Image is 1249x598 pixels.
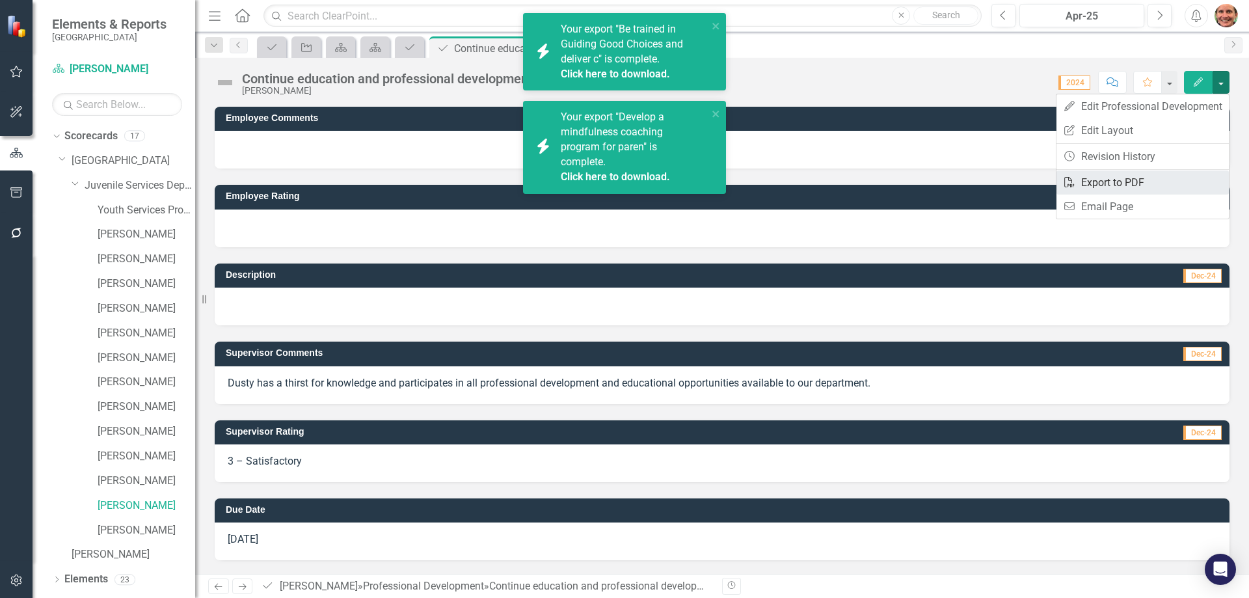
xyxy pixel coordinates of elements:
h3: Due Date [226,505,1223,515]
span: [DATE] [228,533,258,545]
a: [PERSON_NAME] [98,523,195,538]
span: Your export "Be trained in Guiding Good Choices and deliver c" is complete. [561,23,705,81]
input: Search ClearPoint... [263,5,982,27]
a: [PERSON_NAME] [98,474,195,489]
a: [PERSON_NAME] [98,227,195,242]
div: » » [261,579,712,594]
a: [PERSON_NAME] [98,424,195,439]
span: Your export "Develop a mindfulness coaching program for paren" is complete. [561,111,705,184]
div: Continue education and professional development on prevention efforts [454,40,556,57]
h3: Description [226,270,782,280]
a: Youth Services Program [98,203,195,218]
img: Not Defined [215,72,235,93]
div: Open Intercom Messenger [1205,554,1236,585]
div: 17 [124,131,145,142]
img: ClearPoint Strategy [7,15,29,38]
a: Juvenile Services Department [85,178,195,193]
a: Scorecards [64,129,118,144]
span: Dec-24 [1183,347,1222,361]
a: Export to PDF [1056,170,1229,195]
button: Search [913,7,978,25]
a: Elements [64,572,108,587]
button: Apr-25 [1019,4,1144,27]
a: Click here to download. [561,170,670,183]
button: close [712,106,721,121]
img: Kari Commerford [1215,4,1238,27]
small: [GEOGRAPHIC_DATA] [52,32,167,42]
a: [GEOGRAPHIC_DATA] [72,154,195,169]
a: [PERSON_NAME] [98,252,195,267]
a: Edit Professional Development [1056,94,1229,118]
a: Professional Development [363,580,484,592]
span: Elements & Reports [52,16,167,32]
div: Apr-25 [1024,8,1140,24]
a: [PERSON_NAME] [98,400,195,415]
a: Click here to download. [561,68,670,80]
a: [PERSON_NAME] [98,351,195,366]
span: 3 – Satisfactory [228,455,302,467]
h3: Employee Rating [226,191,874,201]
a: [PERSON_NAME] [98,277,195,292]
a: [PERSON_NAME] [98,449,195,464]
span: 2024 [1058,75,1090,90]
span: Dec-24 [1183,269,1222,283]
a: [PERSON_NAME] [52,62,182,77]
div: [PERSON_NAME] [242,86,658,96]
a: [PERSON_NAME] [98,326,195,341]
h3: Supervisor Rating [226,427,888,437]
span: Dec-24 [1183,426,1222,440]
a: [PERSON_NAME] [98,375,195,390]
div: Continue education and professional development on prevention efforts [242,72,658,86]
div: Continue education and professional development on prevention efforts [489,580,818,592]
span: Search [932,10,960,20]
input: Search Below... [52,93,182,116]
h3: Supervisor Comments [226,348,933,358]
a: Edit Layout [1056,118,1229,143]
a: [PERSON_NAME] [98,498,195,513]
h3: Employee Comments [226,113,924,123]
a: Revision History [1056,144,1229,169]
button: close [712,18,721,33]
p: Dusty has a thirst for knowledge and participates in all professional development and educational... [228,376,1216,391]
a: [PERSON_NAME] [98,301,195,316]
a: Email Page [1056,195,1229,219]
a: [PERSON_NAME] [72,547,195,562]
div: 23 [114,574,135,585]
a: [PERSON_NAME] [280,580,358,592]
